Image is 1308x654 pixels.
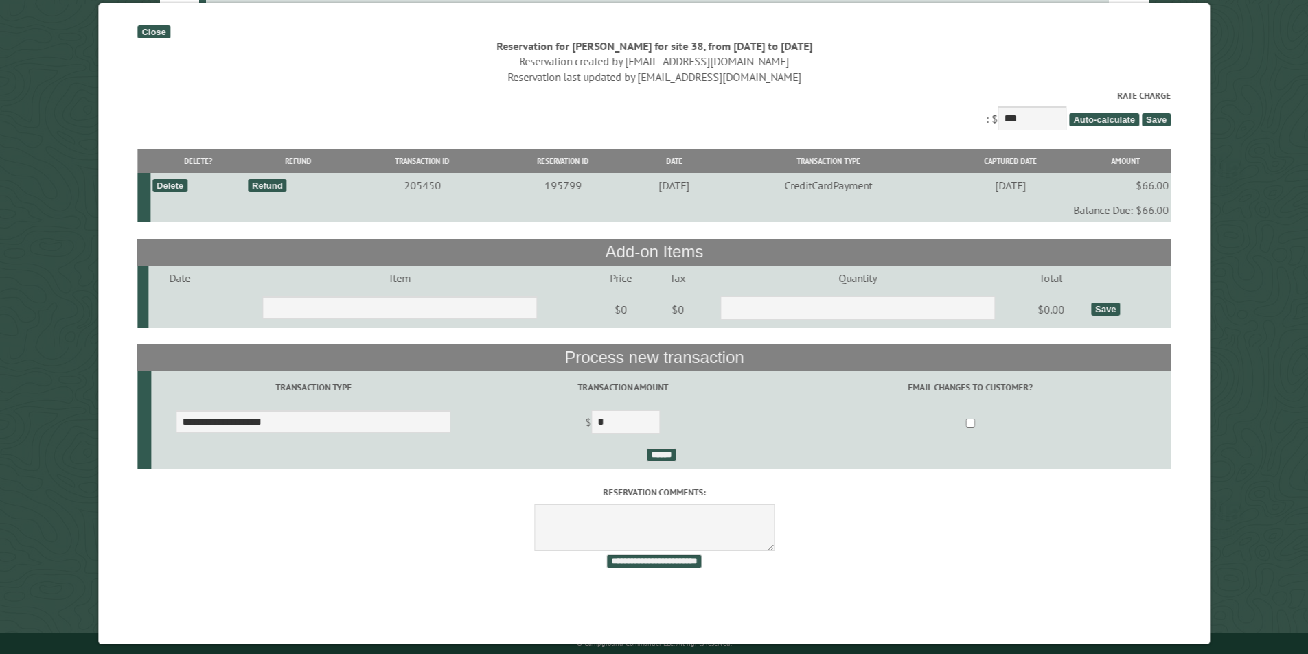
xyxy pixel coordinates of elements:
[1012,290,1088,329] td: $0.00
[632,173,717,198] td: [DATE]
[702,266,1013,290] td: Quantity
[245,149,350,173] th: Refund
[940,149,1081,173] th: Captured Date
[211,266,588,290] td: Item
[588,266,653,290] td: Price
[137,89,1171,134] div: : $
[494,149,632,173] th: Reservation ID
[350,149,494,173] th: Transaction ID
[1069,113,1139,126] span: Auto-calculate
[577,639,732,648] small: © Campground Commander LLC. All rights reserved.
[1142,113,1171,126] span: Save
[148,266,211,290] td: Date
[1012,266,1088,290] td: Total
[1080,149,1171,173] th: Amount
[137,25,170,38] div: Close
[137,486,1171,499] label: Reservation comments:
[632,149,717,173] th: Date
[137,239,1171,265] th: Add-on Items
[1080,173,1171,198] td: $66.00
[717,173,940,198] td: CreditCardPayment
[494,173,632,198] td: 195799
[1091,303,1120,316] div: Save
[150,149,246,173] th: Delete?
[350,173,494,198] td: 205450
[150,198,1171,222] td: Balance Due: $66.00
[772,381,1169,394] label: Email changes to customer?
[475,404,770,443] td: $
[717,149,940,173] th: Transaction Type
[137,54,1171,69] div: Reservation created by [EMAIL_ADDRESS][DOMAIN_NAME]
[653,266,702,290] td: Tax
[653,290,702,329] td: $0
[137,89,1171,102] label: Rate Charge
[137,69,1171,84] div: Reservation last updated by [EMAIL_ADDRESS][DOMAIN_NAME]
[137,38,1171,54] div: Reservation for [PERSON_NAME] for site 38, from [DATE] to [DATE]
[940,173,1081,198] td: [DATE]
[248,179,287,192] div: Refund
[153,381,473,394] label: Transaction Type
[137,344,1171,371] th: Process new transaction
[152,179,187,192] div: Delete
[477,381,768,394] label: Transaction Amount
[588,290,653,329] td: $0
